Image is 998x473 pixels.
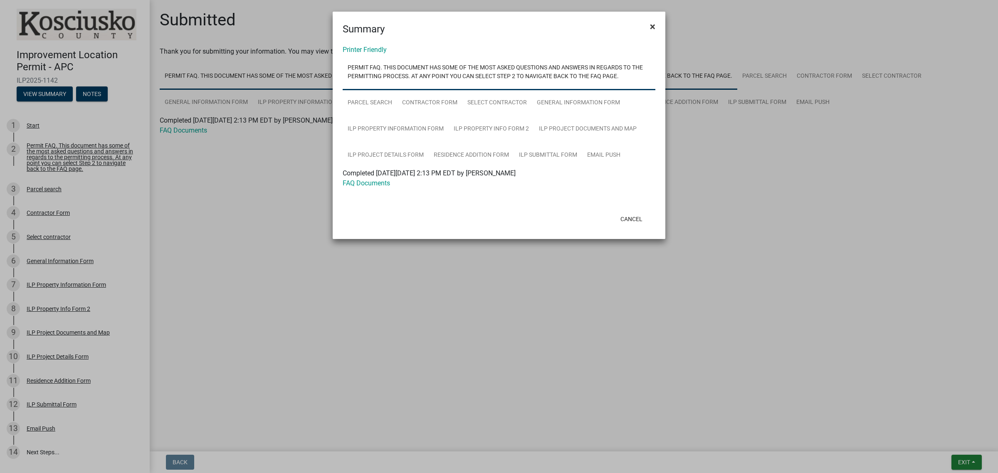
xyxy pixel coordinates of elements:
[343,169,516,177] span: Completed [DATE][DATE] 2:13 PM EDT by [PERSON_NAME]
[514,142,582,169] a: ILP Submittal Form
[449,116,534,143] a: ILP Property Info Form 2
[343,46,387,54] a: Printer Friendly
[462,90,532,116] a: Select contractor
[397,90,462,116] a: Contractor Form
[343,90,397,116] a: Parcel search
[614,212,649,227] button: Cancel
[532,90,625,116] a: General Information Form
[343,116,449,143] a: ILP Property Information Form
[534,116,642,143] a: ILP Project Documents and Map
[643,15,662,38] button: Close
[650,21,655,32] span: ×
[343,22,385,37] h4: Summary
[343,179,390,187] a: FAQ Documents
[343,142,429,169] a: ILP Project Details Form
[429,142,514,169] a: Residence Addition Form
[343,55,655,90] a: Permit FAQ. This document has some of the most asked questions and answers in regards to the perm...
[582,142,625,169] a: Email Push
